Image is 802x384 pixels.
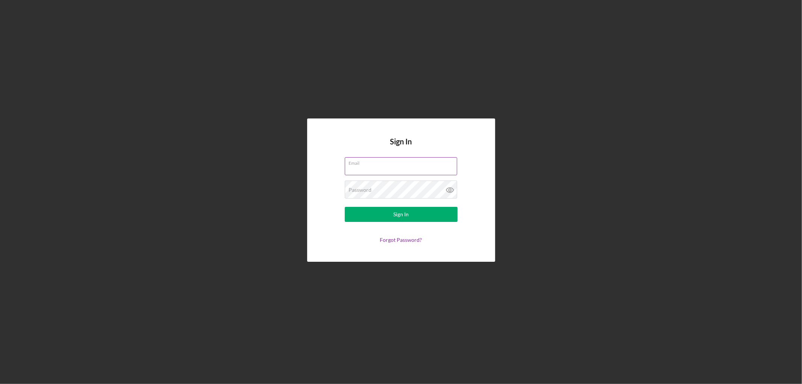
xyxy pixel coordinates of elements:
[390,137,412,157] h4: Sign In
[349,158,457,166] label: Email
[349,187,372,193] label: Password
[345,207,458,222] button: Sign In
[393,207,409,222] div: Sign In
[380,237,422,243] a: Forgot Password?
